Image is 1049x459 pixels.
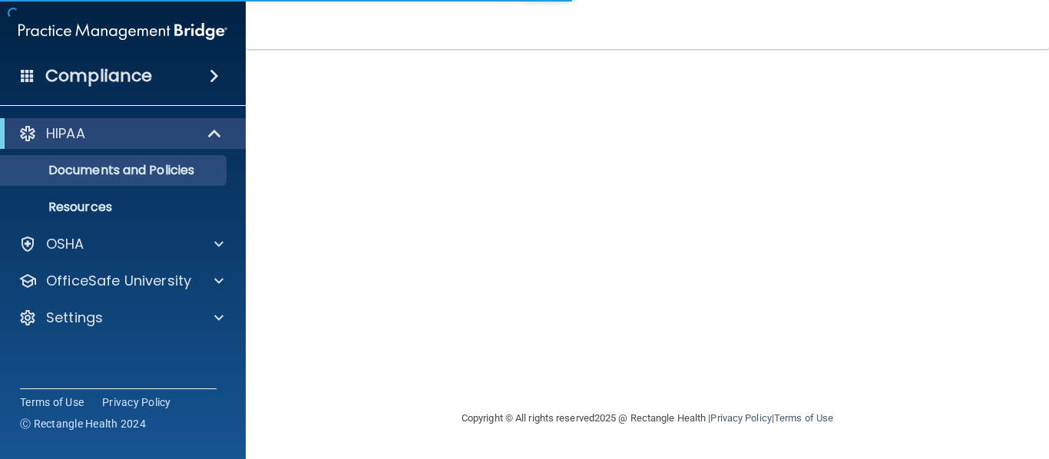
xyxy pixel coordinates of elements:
[10,200,220,215] p: Resources
[46,309,103,327] p: Settings
[774,412,833,424] a: Terms of Use
[102,395,171,410] a: Privacy Policy
[18,272,223,290] a: OfficeSafe University
[46,235,84,253] p: OSHA
[367,394,928,443] div: Copyright © All rights reserved 2025 @ Rectangle Health | |
[18,124,223,143] a: HIPAA
[10,163,220,178] p: Documents and Policies
[710,412,771,424] a: Privacy Policy
[18,235,223,253] a: OSHA
[20,395,84,410] a: Terms of Use
[18,309,223,327] a: Settings
[20,416,146,431] span: Ⓒ Rectangle Health 2024
[45,65,152,87] h4: Compliance
[46,272,191,290] p: OfficeSafe University
[46,124,85,143] p: HIPAA
[18,16,227,47] img: PMB logo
